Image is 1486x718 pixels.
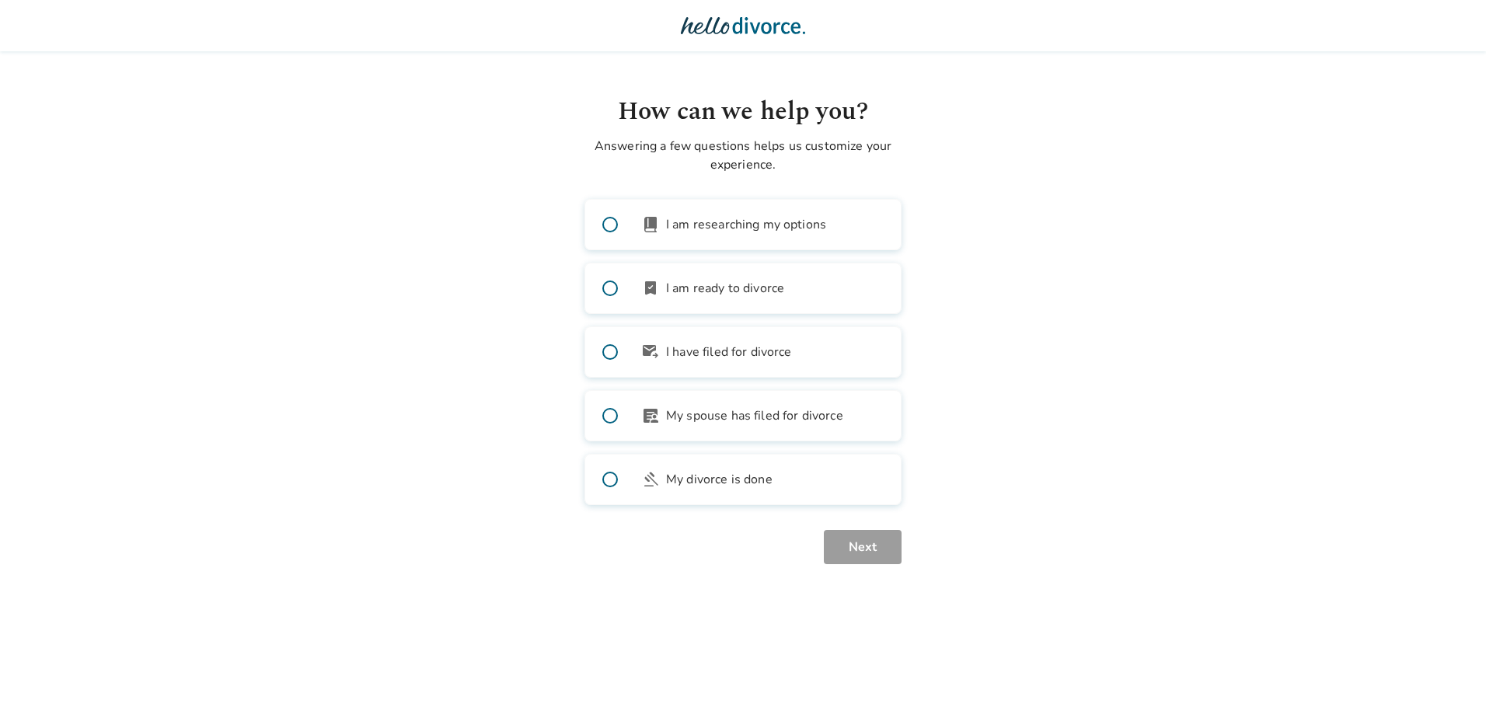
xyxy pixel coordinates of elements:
[666,406,843,425] span: My spouse has filed for divorce
[641,279,660,298] span: bookmark_check
[641,343,660,361] span: outgoing_mail
[641,215,660,234] span: book_2
[641,470,660,489] span: gavel
[584,93,902,131] h1: How can we help you?
[641,406,660,425] span: article_person
[666,343,792,361] span: I have filed for divorce
[824,530,902,564] button: Next
[584,137,902,174] p: Answering a few questions helps us customize your experience.
[666,279,784,298] span: I am ready to divorce
[666,470,773,489] span: My divorce is done
[666,215,826,234] span: I am researching my options
[681,10,805,41] img: Hello Divorce Logo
